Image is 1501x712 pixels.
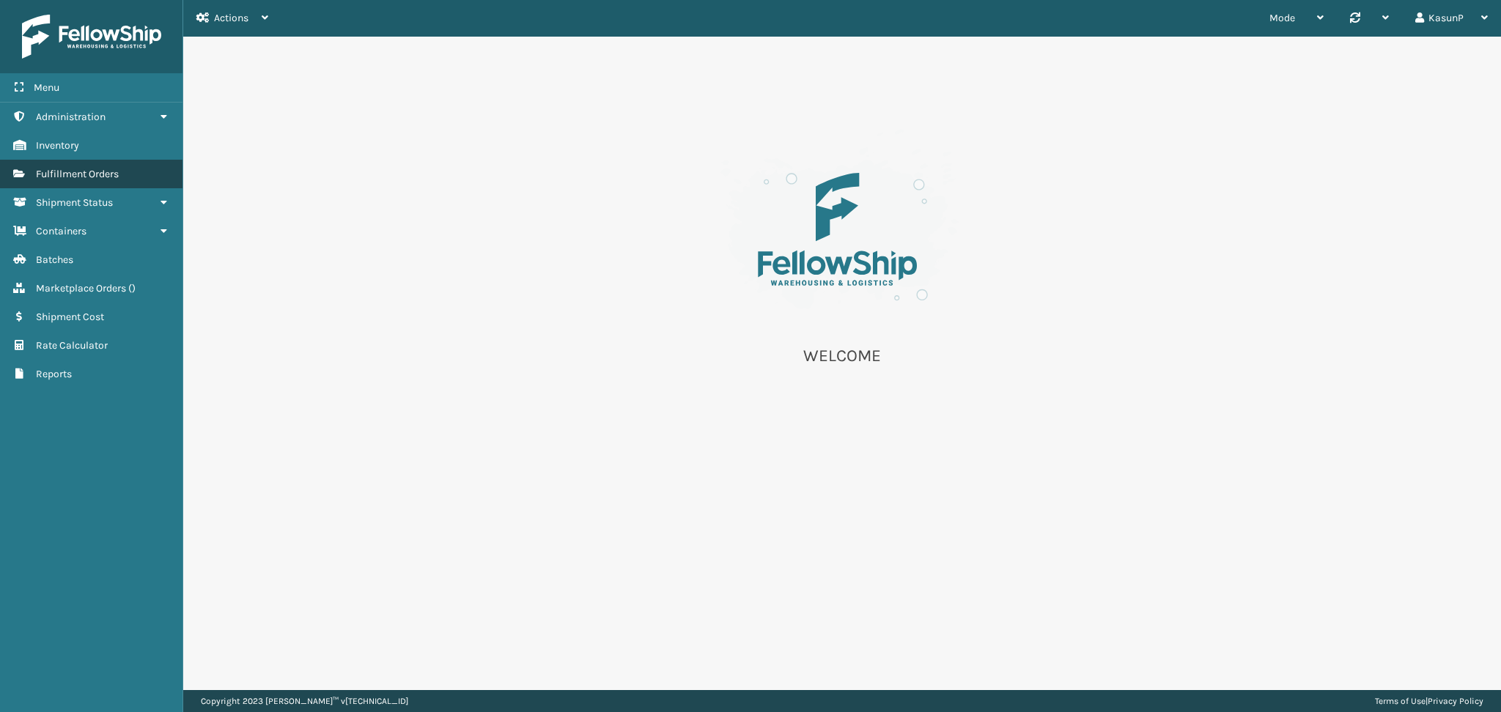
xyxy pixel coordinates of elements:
a: Terms of Use [1375,696,1426,706]
span: Inventory [36,139,79,152]
span: Menu [34,81,59,94]
span: Containers [36,225,86,237]
img: logo [22,15,161,59]
span: Mode [1269,12,1295,24]
img: es-welcome.8eb42ee4.svg [696,125,989,327]
a: Privacy Policy [1428,696,1483,706]
span: Marketplace Orders [36,282,126,294]
p: WELCOME [696,345,989,367]
span: Administration [36,111,106,123]
span: ( ) [128,282,136,294]
div: | [1375,690,1483,712]
span: Shipment Cost [36,311,104,323]
span: Rate Calculator [36,339,108,352]
span: Batches [36,253,73,266]
p: Copyright 2023 [PERSON_NAME]™ v [TECHNICAL_ID] [201,690,408,712]
span: Reports [36,368,72,380]
span: Shipment Status [36,196,113,209]
span: Actions [214,12,248,24]
span: Fulfillment Orders [36,168,119,180]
